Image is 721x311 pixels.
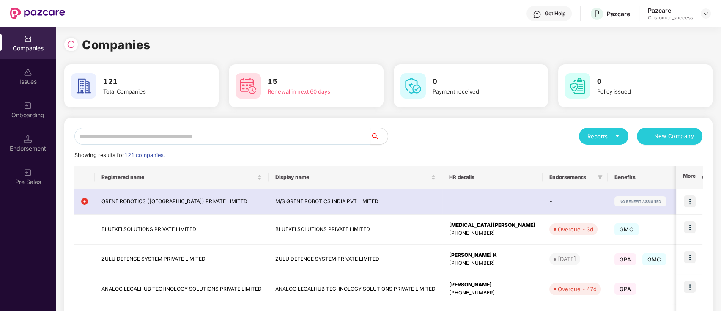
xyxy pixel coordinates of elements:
span: plus [645,133,651,140]
div: Reports [587,132,620,140]
th: HR details [442,166,543,189]
div: Pazcare [648,6,693,14]
td: ANALOG LEGALHUB TECHNOLOGY SOLUTIONS PRIVATE LIMITED [269,274,442,304]
div: [PERSON_NAME] K [449,251,536,259]
td: BLUEKEI SOLUTIONS PRIVATE LIMITED [95,215,269,245]
img: New Pazcare Logo [10,8,65,19]
img: svg+xml;base64,PHN2ZyB3aWR0aD0iMjAiIGhlaWdodD0iMjAiIHZpZXdCb3g9IjAgMCAyMCAyMCIgZmlsbD0ibm9uZSIgeG... [24,102,32,110]
span: 121 companies. [124,152,165,158]
span: GPA [614,283,636,295]
span: GMC [614,223,639,235]
span: filter [596,172,604,182]
div: Payment received [433,87,524,96]
h1: Companies [82,36,151,54]
td: M/S GRENE ROBOTICS INDIA PVT LIMITED [269,189,442,215]
th: Display name [269,166,442,189]
img: svg+xml;base64,PHN2ZyB3aWR0aD0iMTQuNSIgaGVpZ2h0PSIxNC41IiB2aWV3Qm94PSIwIDAgMTYgMTYiIGZpbGw9Im5vbm... [24,135,32,143]
div: Renewal in next 60 days [268,87,359,96]
td: GRENE ROBOTICS ([GEOGRAPHIC_DATA]) PRIVATE LIMITED [95,189,269,215]
button: plusNew Company [637,128,702,145]
span: GPA [614,253,636,265]
h3: 0 [433,76,524,87]
img: svg+xml;base64,PHN2ZyB4bWxucz0iaHR0cDovL3d3dy53My5vcmcvMjAwMC9zdmciIHdpZHRoPSI2MCIgaGVpZ2h0PSI2MC... [71,73,96,99]
td: - [543,189,608,215]
h3: 0 [597,76,689,87]
span: search [370,133,388,140]
td: ZULU DEFENCE SYSTEM PRIVATE LIMITED [95,245,269,275]
img: icon [684,221,696,233]
th: Benefits [608,166,683,189]
img: svg+xml;base64,PHN2ZyB4bWxucz0iaHR0cDovL3d3dy53My5vcmcvMjAwMC9zdmciIHdpZHRoPSI2MCIgaGVpZ2h0PSI2MC... [565,73,590,99]
img: svg+xml;base64,PHN2ZyBpZD0iUmVsb2FkLTMyeDMyIiB4bWxucz0iaHR0cDovL3d3dy53My5vcmcvMjAwMC9zdmciIHdpZH... [67,40,75,49]
img: svg+xml;base64,PHN2ZyB3aWR0aD0iMjAiIGhlaWdodD0iMjAiIHZpZXdCb3g9IjAgMCAyMCAyMCIgZmlsbD0ibm9uZSIgeG... [24,168,32,177]
div: Policy issued [597,87,689,96]
span: filter [598,175,603,180]
img: icon [684,281,696,293]
div: [MEDICAL_DATA][PERSON_NAME] [449,221,536,229]
img: svg+xml;base64,PHN2ZyBpZD0iRHJvcGRvd24tMzJ4MzIiIHhtbG5zPSJodHRwOi8vd3d3LnczLm9yZy8yMDAwL3N2ZyIgd2... [702,10,709,17]
th: More [676,166,702,189]
span: Registered name [101,174,255,181]
img: svg+xml;base64,PHN2ZyBpZD0iSXNzdWVzX2Rpc2FibGVkIiB4bWxucz0iaHR0cDovL3d3dy53My5vcmcvMjAwMC9zdmciIH... [24,68,32,77]
span: Display name [275,174,429,181]
img: svg+xml;base64,PHN2ZyBpZD0iQ29tcGFuaWVzIiB4bWxucz0iaHR0cDovL3d3dy53My5vcmcvMjAwMC9zdmciIHdpZHRoPS... [24,35,32,43]
img: svg+xml;base64,PHN2ZyBpZD0iSGVscC0zMngzMiIgeG1sbnM9Imh0dHA6Ly93d3cudzMub3JnLzIwMDAvc3ZnIiB3aWR0aD... [533,10,541,19]
img: svg+xml;base64,PHN2ZyB4bWxucz0iaHR0cDovL3d3dy53My5vcmcvMjAwMC9zdmciIHdpZHRoPSIxMjIiIGhlaWdodD0iMj... [614,196,666,206]
td: BLUEKEI SOLUTIONS PRIVATE LIMITED [269,215,442,245]
span: Showing results for [74,152,165,158]
img: icon [684,195,696,207]
span: P [594,8,600,19]
img: icon [684,251,696,263]
span: GMC [642,253,666,265]
h3: 15 [268,76,359,87]
div: Total Companies [103,87,195,96]
div: Pazcare [607,10,630,18]
td: ZULU DEFENCE SYSTEM PRIVATE LIMITED [269,245,442,275]
button: search [370,128,388,145]
th: Registered name [95,166,269,189]
div: [PHONE_NUMBER] [449,259,536,267]
img: svg+xml;base64,PHN2ZyB4bWxucz0iaHR0cDovL3d3dy53My5vcmcvMjAwMC9zdmciIHdpZHRoPSIxMiIgaGVpZ2h0PSIxMi... [81,198,88,205]
div: Get Help [545,10,565,17]
div: Overdue - 3d [558,225,593,234]
div: [PERSON_NAME] [449,281,536,289]
div: Customer_success [648,14,693,21]
td: ANALOG LEGALHUB TECHNOLOGY SOLUTIONS PRIVATE LIMITED [95,274,269,304]
div: Overdue - 47d [558,285,597,293]
span: New Company [654,132,694,140]
span: caret-down [614,133,620,139]
div: [DATE] [558,255,576,263]
span: Endorsements [549,174,594,181]
div: [PHONE_NUMBER] [449,289,536,297]
img: svg+xml;base64,PHN2ZyB4bWxucz0iaHR0cDovL3d3dy53My5vcmcvMjAwMC9zdmciIHdpZHRoPSI2MCIgaGVpZ2h0PSI2MC... [236,73,261,99]
img: svg+xml;base64,PHN2ZyB4bWxucz0iaHR0cDovL3d3dy53My5vcmcvMjAwMC9zdmciIHdpZHRoPSI2MCIgaGVpZ2h0PSI2MC... [400,73,426,99]
h3: 121 [103,76,195,87]
div: [PHONE_NUMBER] [449,229,536,237]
